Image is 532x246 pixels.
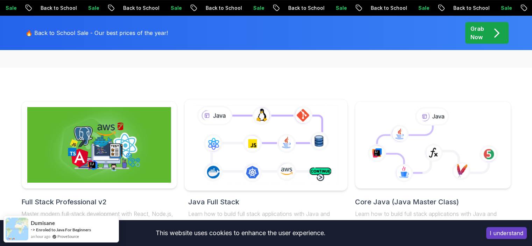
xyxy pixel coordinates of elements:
[5,225,476,241] div: This website uses cookies to enhance the user experience.
[486,227,527,239] button: Accept cookies
[254,5,302,12] p: Back to School
[31,227,35,232] span: ->
[7,5,54,12] p: Back to School
[36,227,91,233] a: Enroled to Java For Beginners
[188,101,344,238] a: Java Full StackLearn how to build full stack applications with Java and Spring Boot29 Courses4 Bu...
[137,5,159,12] p: Sale
[219,5,242,12] p: Sale
[89,5,137,12] p: Back to School
[188,197,344,207] h2: Java Full Stack
[31,233,50,239] span: an hour ago
[419,5,467,12] p: Back to School
[21,210,177,235] p: Master modern full-stack development with React, Node.js, TypeScript, and cloud deployment. Build...
[355,101,511,238] a: Core Java (Java Master Class)Learn how to build full stack applications with Java and Spring Boot...
[172,5,219,12] p: Back to School
[27,107,171,183] img: Full Stack Professional v2
[337,5,384,12] p: Back to School
[57,233,79,239] a: ProveSource
[470,24,484,41] p: Grab Now
[54,5,77,12] p: Sale
[355,197,511,207] h2: Core Java (Java Master Class)
[355,210,511,226] p: Learn how to build full stack applications with Java and Spring Boot
[467,5,489,12] p: Sale
[6,218,28,240] img: provesource social proof notification image
[31,220,55,226] span: Dumisane
[188,210,344,226] p: Learn how to build full stack applications with Java and Spring Boot
[384,5,407,12] p: Sale
[302,5,324,12] p: Sale
[21,197,177,207] h2: Full Stack Professional v2
[21,101,177,246] a: Full Stack Professional v2Full Stack Professional v2Master modern full-stack development with Rea...
[26,29,168,37] p: 🔥 Back to School Sale - Our best prices of the year!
